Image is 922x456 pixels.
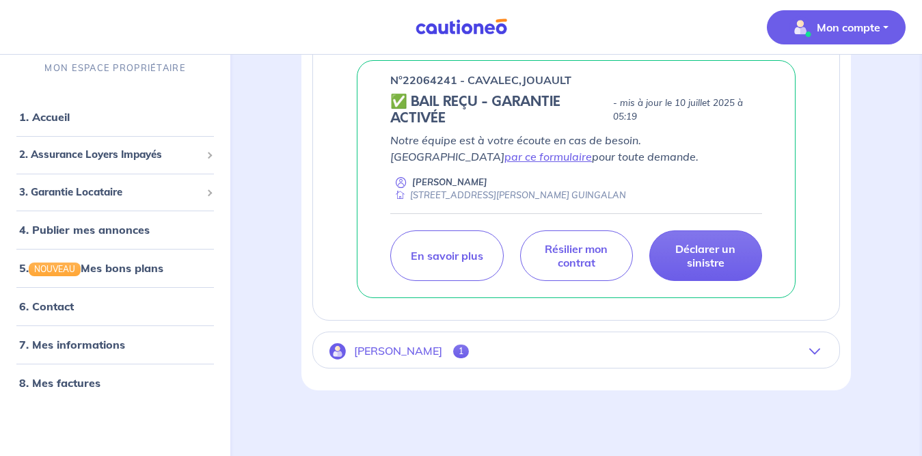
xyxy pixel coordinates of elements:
p: Notre équipe est à votre écoute en cas de besoin. [GEOGRAPHIC_DATA] pour toute demande. [390,132,762,165]
img: illu_account.svg [329,343,346,360]
a: 8. Mes factures [19,377,100,390]
p: Déclarer un sinistre [666,242,745,269]
div: 3. Garantie Locataire [5,179,225,206]
p: Résilier mon contrat [537,242,616,269]
a: 6. Contact [19,300,74,314]
p: [PERSON_NAME] [412,176,487,189]
h5: ✅ BAIL REÇU - GARANTIE ACTIVÉE [390,94,608,126]
a: 5.NOUVEAUMes bons plans [19,262,163,276]
a: En savoir plus [390,230,503,281]
p: En savoir plus [411,249,483,263]
div: 4. Publier mes annonces [5,217,225,244]
button: [PERSON_NAME]1 [313,335,839,368]
span: 2. Assurance Loyers Impayés [19,148,201,163]
a: Résilier mon contrat [520,230,633,281]
a: par ce formulaire [504,150,592,163]
div: 2. Assurance Loyers Impayés [5,142,225,169]
p: MON ESPACE PROPRIÉTAIRE [44,62,185,75]
p: - mis à jour le 10 juillet 2025 à 05:19 [613,96,762,124]
p: n°22064241 - CAVALEC,JOUAULT [390,72,571,88]
a: Déclarer un sinistre [649,230,762,281]
div: 5.NOUVEAUMes bons plans [5,255,225,282]
button: illu_account_valid_menu.svgMon compte [767,10,906,44]
div: 8. Mes factures [5,370,225,397]
div: 7. Mes informations [5,332,225,359]
a: 1. Accueil [19,111,70,124]
span: 1 [453,345,469,358]
div: 1. Accueil [5,104,225,131]
span: 3. Garantie Locataire [19,185,201,200]
a: 7. Mes informations [19,338,125,352]
img: Cautioneo [410,18,513,36]
p: Mon compte [817,19,880,36]
p: [PERSON_NAME] [354,345,442,358]
a: 4. Publier mes annonces [19,224,150,237]
div: 6. Contact [5,293,225,321]
div: [STREET_ADDRESS][PERSON_NAME] GUINGALAN [390,189,626,202]
img: illu_account_valid_menu.svg [789,16,811,38]
div: state: CONTRACT-VALIDATED, Context: ,MAYBE-CERTIFICATE,,LESSOR-DOCUMENTS,IS-ODEALIM [390,94,762,126]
